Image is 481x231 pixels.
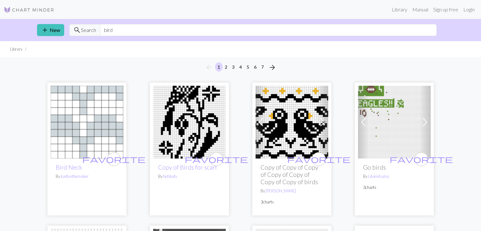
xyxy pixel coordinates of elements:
img: Bird Neck [51,86,123,159]
a: New [37,24,64,36]
i: Next [268,64,276,71]
img: Birds for scarf Part 1 [153,86,226,159]
a: Library [389,3,410,16]
button: favourite [312,152,326,166]
button: 6 [251,62,259,72]
li: Library [10,46,22,52]
span: search [73,26,81,34]
p: By [56,173,118,179]
span: favorite [185,154,248,164]
nav: Page navigation [203,62,279,72]
img: birds [256,86,328,159]
a: [PERSON_NAME] [266,188,296,193]
a: Copy of Birds for scarf [158,164,217,171]
a: Lilyknitsalso [368,174,389,179]
a: Sign up free [431,3,461,16]
a: Bird Neck [51,118,123,124]
p: By [363,173,426,179]
button: 4 [237,62,244,72]
span: favorite [287,154,350,164]
a: Bird Neck [56,164,82,171]
h2: Go birds [363,164,426,171]
button: 3 [230,62,237,72]
button: 7 [259,62,266,72]
span: add [41,26,49,34]
a: Login [461,3,477,16]
i: favourite [82,153,145,165]
button: 5 [244,62,252,72]
a: Go birds [358,118,431,124]
img: Logo [4,6,54,14]
button: favourite [107,152,121,166]
button: 1 [215,62,223,72]
i: favourite [390,153,453,165]
h2: Copy of Copy of Copy of Copy of Copy of Copy of Copy of birds [261,164,323,185]
a: kaitlynthemaker [61,174,89,179]
a: hebbafy [163,174,177,179]
span: arrow_forward [268,63,276,72]
i: favourite [287,153,350,165]
button: favourite [414,152,428,166]
button: 2 [222,62,230,72]
span: favorite [82,154,145,164]
p: By [158,173,221,179]
button: favourite [209,152,223,166]
span: Search [81,26,96,34]
p: 3 charts [261,199,323,205]
span: favorite [390,154,453,164]
a: Birds for scarf Part 1 [153,118,226,124]
p: 3 charts [363,184,426,190]
i: favourite [185,153,248,165]
img: Go birds [358,86,431,159]
a: Manual [410,3,431,16]
button: Next [266,62,279,72]
a: birds [256,118,328,124]
p: By [261,188,323,194]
